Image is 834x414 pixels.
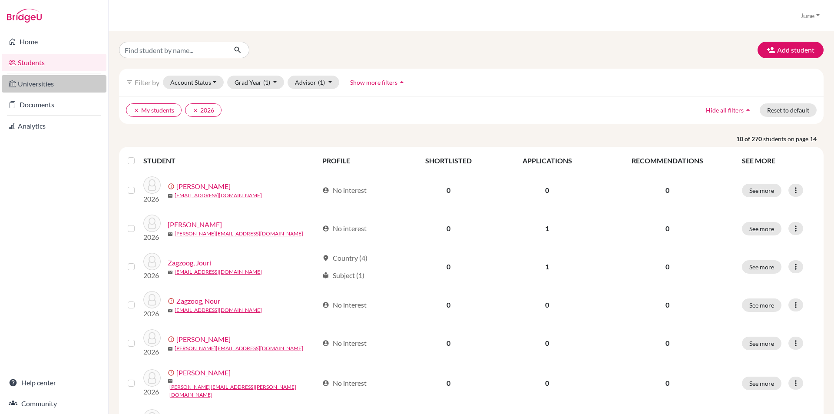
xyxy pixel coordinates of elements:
a: [PERSON_NAME] [176,334,231,344]
button: Advisor(1) [288,76,339,89]
td: 0 [496,286,598,324]
i: clear [133,107,139,113]
td: 0 [400,209,496,248]
td: 0 [400,362,496,404]
td: 1 [496,248,598,286]
img: Zagzoog, Nour [143,291,161,308]
th: APPLICATIONS [496,150,598,171]
a: [PERSON_NAME][EMAIL_ADDRESS][DOMAIN_NAME] [175,230,303,238]
input: Find student by name... [119,42,227,58]
span: mail [168,308,173,313]
td: 0 [400,248,496,286]
button: See more [742,222,781,235]
a: [PERSON_NAME] [176,181,231,192]
a: Documents [2,96,106,113]
span: error_outline [168,369,176,376]
button: Grad Year(1) [227,76,285,89]
p: 0 [603,262,731,272]
div: No interest [322,223,367,234]
td: 0 [496,171,598,209]
span: account_circle [322,340,329,347]
a: [EMAIL_ADDRESS][DOMAIN_NAME] [175,192,262,199]
a: [PERSON_NAME] [176,368,231,378]
button: Hide all filtersarrow_drop_up [698,103,760,117]
div: No interest [322,185,367,195]
p: 2026 [143,194,161,204]
p: 2026 [143,347,161,357]
i: filter_list [126,79,133,86]
div: No interest [322,378,367,388]
a: [PERSON_NAME][EMAIL_ADDRESS][PERSON_NAME][DOMAIN_NAME] [169,383,318,399]
p: 0 [603,300,731,310]
a: Home [2,33,106,50]
a: Analytics [2,117,106,135]
p: 2026 [143,232,161,242]
p: 2026 [143,270,161,281]
button: clear2026 [185,103,222,117]
th: RECOMMENDATIONS [598,150,737,171]
td: 1 [496,209,598,248]
button: See more [742,337,781,350]
a: Students [2,54,106,71]
a: Zagzoog, Jouri [168,258,211,268]
span: account_circle [322,225,329,232]
button: See more [742,377,781,390]
span: account_circle [322,301,329,308]
th: SHORTLISTED [400,150,496,171]
button: Add student [758,42,824,58]
span: error_outline [168,336,176,343]
span: mail [168,270,173,275]
button: Account Status [163,76,224,89]
span: Filter by [135,78,159,86]
button: June [796,7,824,24]
button: Show more filtersarrow_drop_up [343,76,414,89]
span: mail [168,378,173,384]
img: Zahid, Marya [143,369,161,387]
span: error_outline [168,298,176,305]
a: Universities [2,75,106,93]
i: clear [192,107,199,113]
td: 0 [496,362,598,404]
td: 0 [400,324,496,362]
span: (1) [318,79,325,86]
a: [PERSON_NAME][EMAIL_ADDRESS][DOMAIN_NAME] [175,344,303,352]
a: Zagzoog, Nour [176,296,220,306]
p: 2026 [143,308,161,319]
span: mail [168,232,173,237]
span: Show more filters [350,79,397,86]
div: No interest [322,338,367,348]
div: Country (4) [322,253,367,263]
img: Zagzoog, Youssef [143,329,161,347]
p: 0 [603,185,731,195]
button: clearMy students [126,103,182,117]
button: See more [742,260,781,274]
i: arrow_drop_up [397,78,406,86]
span: (1) [263,79,270,86]
p: 0 [603,338,731,348]
img: Zabani, Yousef [143,176,161,194]
span: location_on [322,255,329,262]
span: account_circle [322,187,329,194]
a: [PERSON_NAME] [168,219,222,230]
span: mail [168,193,173,199]
span: local_library [322,272,329,279]
a: Help center [2,374,106,391]
a: [EMAIL_ADDRESS][DOMAIN_NAME] [175,306,262,314]
a: [EMAIL_ADDRESS][DOMAIN_NAME] [175,268,262,276]
td: 0 [400,286,496,324]
th: STUDENT [143,150,317,171]
div: No interest [322,300,367,310]
img: Zagzoog, Dana [143,215,161,232]
button: Reset to default [760,103,817,117]
button: See more [742,184,781,197]
img: Bridge-U [7,9,42,23]
a: Community [2,395,106,412]
td: 0 [400,171,496,209]
p: 0 [603,378,731,388]
p: 2026 [143,387,161,397]
strong: 10 of 270 [736,134,763,143]
th: PROFILE [317,150,400,171]
p: 0 [603,223,731,234]
span: students on page 14 [763,134,824,143]
span: account_circle [322,380,329,387]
